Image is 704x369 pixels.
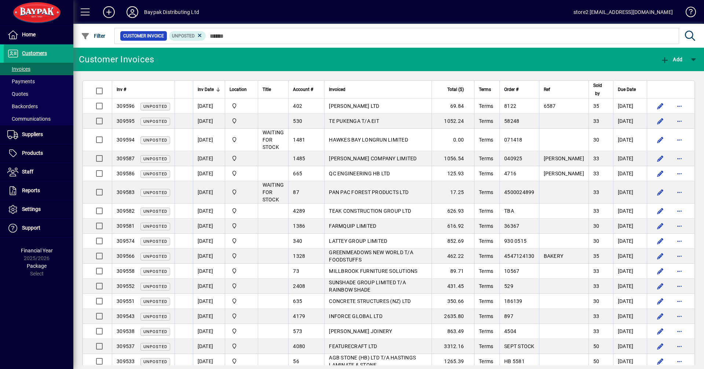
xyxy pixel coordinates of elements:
span: 402 [293,103,302,109]
span: [PERSON_NAME] [544,171,584,176]
button: Edit [654,250,666,262]
span: Reports [22,187,40,193]
span: 309586 [117,171,135,176]
span: 529 [504,283,513,289]
span: 50 [593,343,599,349]
span: 4179 [293,313,305,319]
span: AGB STONE (HB) LTD T/A HASTINGS LAMINATE & STONE [329,355,416,368]
span: 309533 [117,358,135,364]
td: 350.66 [432,294,474,309]
span: Terms [479,358,493,364]
td: [DATE] [193,309,225,324]
button: Edit [654,168,666,179]
button: Edit [654,100,666,112]
span: QC ENGINEERING HB LTD [329,171,390,176]
a: Reports [4,182,73,200]
button: Filter [79,29,107,43]
span: Unposted [143,209,167,214]
span: Home [22,32,36,37]
button: More options [674,250,685,262]
td: [DATE] [613,114,647,129]
span: Staff [22,169,33,175]
span: 897 [504,313,513,319]
button: More options [674,340,685,352]
span: TEAK CONSTRUCTION GROUP LTD [329,208,411,214]
span: 4547124130 [504,253,535,259]
span: Terms [479,85,491,94]
td: [DATE] [613,309,647,324]
div: Order # [504,85,535,94]
td: [DATE] [193,151,225,166]
span: 1386 [293,223,305,229]
span: 33 [593,313,599,319]
td: [DATE] [193,324,225,339]
span: Due Date [618,85,636,94]
span: 040925 [504,156,522,161]
span: 186139 [504,298,522,304]
span: 4080 [293,343,305,349]
span: 309551 [117,298,135,304]
span: 33 [593,208,599,214]
span: 4289 [293,208,305,214]
button: More options [674,295,685,307]
td: 1056.54 [432,151,474,166]
span: Baypak - Onekawa [230,282,253,290]
div: Account # [293,85,320,94]
span: Baypak - Onekawa [230,327,253,335]
span: Terms [479,223,493,229]
a: Payments [4,75,73,88]
button: Edit [654,325,666,337]
mat-chip: Customer Invoice Status: Unposted [169,31,206,41]
td: [DATE] [193,249,225,264]
span: [PERSON_NAME] COMPANY LIMITED [329,156,417,161]
span: Unposted [143,254,167,259]
a: Home [4,26,73,44]
span: Terms [479,268,493,274]
button: Edit [654,340,666,352]
span: Unposted [143,284,167,289]
div: Total ($) [436,85,470,94]
button: More options [674,115,685,127]
span: 665 [293,171,302,176]
span: 33 [593,118,599,124]
span: WAITING FOR STOCK [263,129,284,150]
span: MILLBROOK FURNITURE SOLUTIONS [329,268,417,274]
span: 309537 [117,343,135,349]
span: Terms [479,283,493,289]
td: 69.84 [432,99,474,114]
span: Total ($) [447,85,464,94]
td: [DATE] [613,166,647,181]
span: Terms [479,313,493,319]
button: More options [674,325,685,337]
button: More options [674,280,685,292]
button: More options [674,168,685,179]
button: Edit [654,265,666,277]
td: [DATE] [193,339,225,354]
td: 616.92 [432,219,474,234]
span: Filter [81,33,106,39]
span: Baypak - Onekawa [230,312,253,320]
div: Sold by [593,81,609,98]
span: Customer Invoice [123,32,164,40]
span: FEATURECRAFT LTD [329,343,377,349]
span: 4500024899 [504,189,535,195]
span: Terms [479,238,493,244]
span: Baypak - Onekawa [230,188,253,196]
button: More options [674,186,685,198]
button: Edit [654,295,666,307]
span: WAITING FOR STOCK [263,182,284,202]
span: Package [27,263,47,269]
span: [PERSON_NAME] [544,156,584,161]
span: Unposted [143,224,167,229]
span: Unposted [143,190,167,195]
span: 309566 [117,253,135,259]
span: Sold by [593,81,602,98]
span: 33 [593,328,599,334]
span: Settings [22,206,41,212]
span: Baypak - Onekawa [230,102,253,110]
td: [DATE] [193,294,225,309]
button: More options [674,100,685,112]
span: 33 [593,283,599,289]
span: CONCRETE STRUCTURES (NZ) LTD [329,298,411,304]
span: Unposted [143,344,167,349]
